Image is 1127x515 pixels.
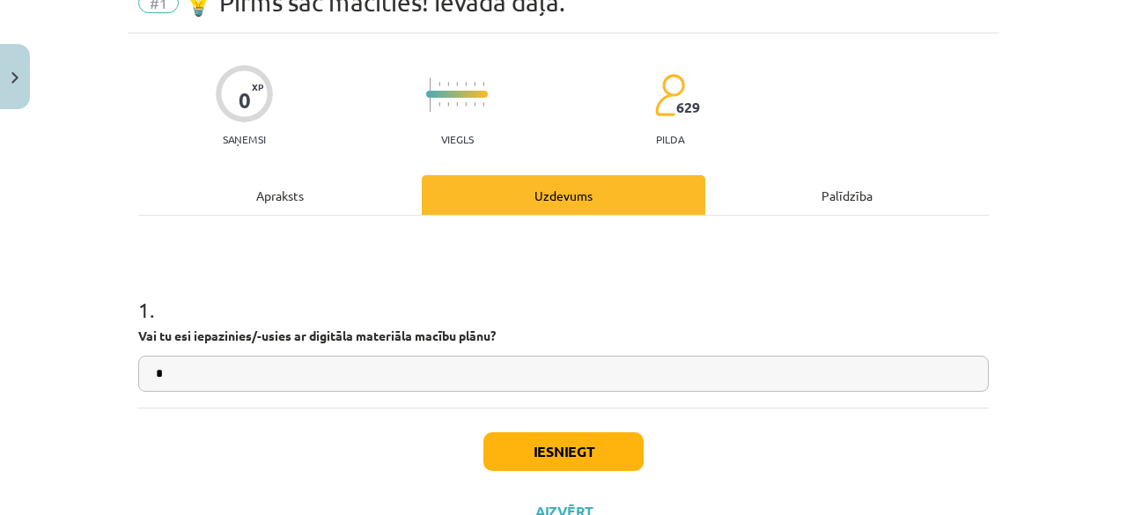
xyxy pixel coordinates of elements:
img: icon-short-line-57e1e144782c952c97e751825c79c345078a6d821885a25fce030b3d8c18986b.svg [465,82,467,86]
div: Palīdzība [705,175,989,215]
img: icon-short-line-57e1e144782c952c97e751825c79c345078a6d821885a25fce030b3d8c18986b.svg [474,102,475,107]
span: XP [252,82,263,92]
p: Viegls [441,133,474,145]
h1: 1 . [138,267,989,321]
div: 0 [239,88,251,113]
img: students-c634bb4e5e11cddfef0936a35e636f08e4e9abd3cc4e673bd6f9a4125e45ecb1.svg [654,73,685,117]
img: icon-close-lesson-0947bae3869378f0d4975bcd49f059093ad1ed9edebbc8119c70593378902aed.svg [11,72,18,84]
img: icon-short-line-57e1e144782c952c97e751825c79c345078a6d821885a25fce030b3d8c18986b.svg [482,82,484,86]
img: icon-short-line-57e1e144782c952c97e751825c79c345078a6d821885a25fce030b3d8c18986b.svg [482,102,484,107]
img: icon-short-line-57e1e144782c952c97e751825c79c345078a6d821885a25fce030b3d8c18986b.svg [456,82,458,86]
img: icon-short-line-57e1e144782c952c97e751825c79c345078a6d821885a25fce030b3d8c18986b.svg [465,102,467,107]
img: icon-short-line-57e1e144782c952c97e751825c79c345078a6d821885a25fce030b3d8c18986b.svg [474,82,475,86]
span: 629 [676,99,700,115]
img: icon-short-line-57e1e144782c952c97e751825c79c345078a6d821885a25fce030b3d8c18986b.svg [447,82,449,86]
img: icon-short-line-57e1e144782c952c97e751825c79c345078a6d821885a25fce030b3d8c18986b.svg [456,102,458,107]
img: icon-long-line-d9ea69661e0d244f92f715978eff75569469978d946b2353a9bb055b3ed8787d.svg [430,77,431,112]
button: Iesniegt [483,432,644,471]
img: icon-short-line-57e1e144782c952c97e751825c79c345078a6d821885a25fce030b3d8c18986b.svg [447,102,449,107]
p: pilda [656,133,684,145]
img: icon-short-line-57e1e144782c952c97e751825c79c345078a6d821885a25fce030b3d8c18986b.svg [438,82,440,86]
div: Uzdevums [422,175,705,215]
img: icon-short-line-57e1e144782c952c97e751825c79c345078a6d821885a25fce030b3d8c18986b.svg [438,102,440,107]
strong: Vai tu esi iepazinies/-usies ar digitāla materiāla macību plānu? [138,327,496,343]
p: Saņemsi [216,133,273,145]
div: Apraksts [138,175,422,215]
